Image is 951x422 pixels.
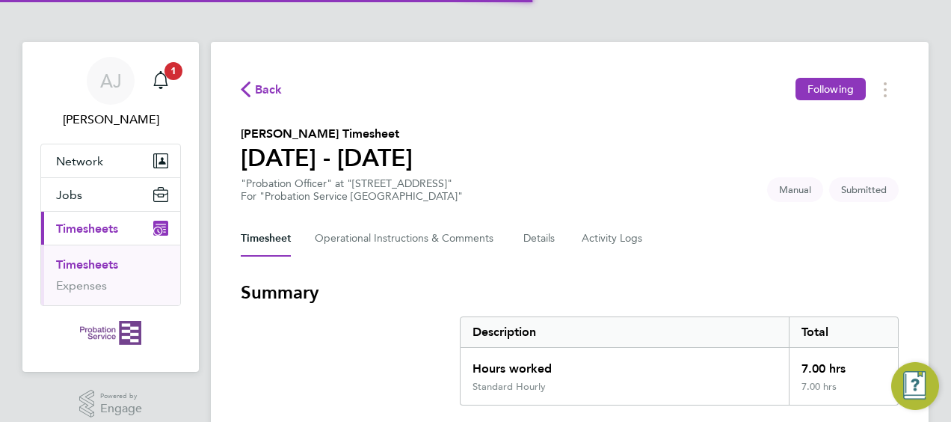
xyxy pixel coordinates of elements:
a: 1 [146,57,176,105]
button: Timesheets Menu [872,78,899,101]
nav: Main navigation [22,42,199,372]
a: Timesheets [56,257,118,272]
a: AJ[PERSON_NAME] [40,57,181,129]
span: Andrew Jeal [40,111,181,129]
button: Timesheets [41,212,180,245]
h2: [PERSON_NAME] Timesheet [241,125,413,143]
div: Summary [460,316,899,406]
span: 1 [164,62,182,80]
button: Jobs [41,178,180,211]
a: Expenses [56,278,107,293]
div: Timesheets [41,245,180,305]
div: 7.00 hrs [789,381,898,405]
span: Powered by [100,390,142,403]
span: Network [56,154,103,168]
button: Network [41,144,180,177]
button: Operational Instructions & Comments [315,221,499,257]
button: Timesheet [241,221,291,257]
button: Following [795,78,866,100]
div: Standard Hourly [473,381,546,393]
div: Description [461,317,789,347]
span: Jobs [56,188,82,202]
span: AJ [100,71,122,91]
span: This timesheet was manually created. [767,177,823,202]
a: Powered byEngage [79,390,143,418]
button: Activity Logs [582,221,644,257]
div: Total [789,317,898,347]
h3: Summary [241,281,899,305]
div: For "Probation Service [GEOGRAPHIC_DATA]" [241,190,463,203]
span: Timesheets [56,221,118,236]
img: probationservice-logo-retina.png [80,321,141,345]
button: Details [523,221,558,257]
span: This timesheet is Submitted. [829,177,899,202]
button: Engage Resource Center [891,362,939,410]
button: Back [241,80,283,99]
a: Go to home page [40,321,181,345]
div: "Probation Officer" at "[STREET_ADDRESS]" [241,177,463,203]
div: Hours worked [461,348,789,381]
div: 7.00 hrs [789,348,898,381]
span: Engage [100,403,142,415]
h1: [DATE] - [DATE] [241,143,413,173]
span: Following [807,82,854,96]
span: Back [255,81,283,99]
